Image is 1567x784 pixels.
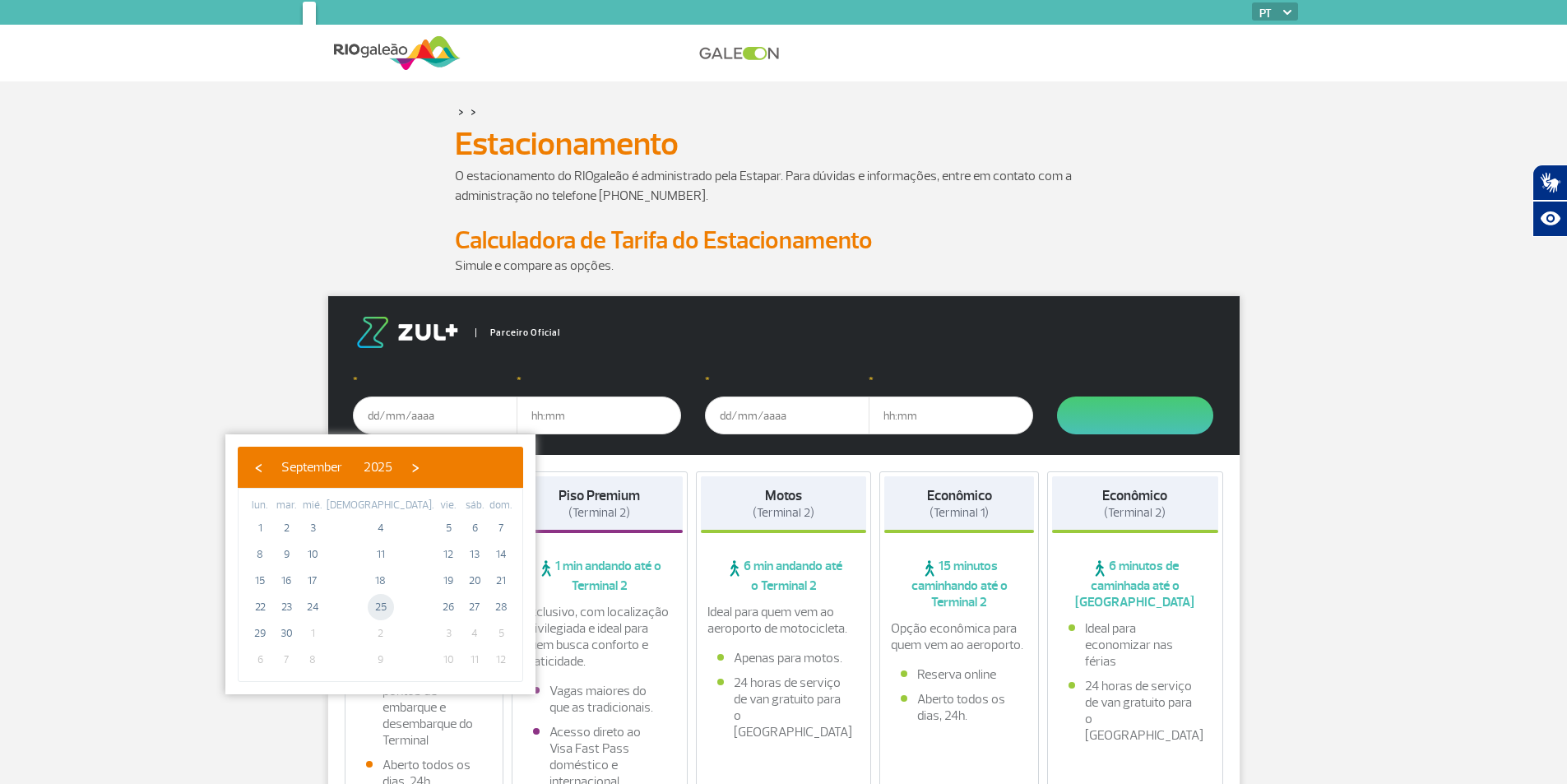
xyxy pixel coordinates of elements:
[461,568,488,594] span: 20
[247,515,273,541] span: 1
[717,650,851,666] li: Apenas para motos.
[247,620,273,647] span: 29
[435,541,461,568] span: 12
[1052,558,1218,610] span: 6 minutos de caminhada até o [GEOGRAPHIC_DATA]
[247,647,273,673] span: 6
[403,455,428,480] button: ›
[461,647,488,673] span: 11
[869,397,1033,434] input: hh:mm
[461,515,488,541] span: 6
[368,647,394,673] span: 9
[326,497,435,515] th: weekday
[455,256,1113,276] p: Simule e compare as opções.
[488,515,514,541] span: 7
[765,487,802,504] strong: Motos
[1532,165,1567,237] div: Plugin de acessibilidade da Hand Talk.
[299,497,326,515] th: weekday
[884,558,1034,610] span: 15 minutos caminhando até o Terminal 2
[891,620,1027,653] p: Opção econômica para quem vem ao aeroporto.
[533,683,666,716] li: Vagas maiores do que as tradicionais.
[1069,620,1202,670] li: Ideal para economizar nas férias
[435,594,461,620] span: 26
[461,594,488,620] span: 27
[247,497,273,515] th: weekday
[461,497,488,515] th: weekday
[273,497,299,515] th: weekday
[247,568,273,594] span: 15
[246,457,428,473] bs-datepicker-navigation-view: ​ ​ ​
[1069,678,1202,744] li: 24 horas de serviço de van gratuito para o [GEOGRAPHIC_DATA]
[299,594,326,620] span: 24
[488,568,514,594] span: 21
[435,568,461,594] span: 19
[368,541,394,568] span: 11
[368,515,394,541] span: 4
[517,397,681,434] input: hh:mm
[1102,487,1167,504] strong: Econômico
[701,558,867,594] span: 6 min andando até o Terminal 2
[273,647,299,673] span: 7
[455,225,1113,256] h2: Calculadora de Tarifa do Estacionamento
[366,666,483,749] li: Fácil acesso aos pontos de embarque e desembarque do Terminal
[368,568,394,594] span: 18
[299,541,326,568] span: 10
[273,620,299,647] span: 30
[435,647,461,673] span: 10
[471,102,476,121] a: >
[273,594,299,620] span: 23
[717,675,851,740] li: 24 horas de serviço de van gratuito para o [GEOGRAPHIC_DATA]
[299,620,326,647] span: 1
[368,594,394,620] span: 25
[455,166,1113,206] p: O estacionamento do RIOgaleão é administrado pela Estapar. Para dúvidas e informações, entre em c...
[299,515,326,541] span: 3
[271,455,353,480] button: September
[488,541,514,568] span: 14
[930,505,989,521] span: (Terminal 1)
[568,505,630,521] span: (Terminal 2)
[927,487,992,504] strong: Econômico
[901,666,1018,683] li: Reserva online
[273,515,299,541] span: 2
[705,397,869,434] input: dd/mm/aaaa
[247,541,273,568] span: 8
[488,647,514,673] span: 12
[753,505,814,521] span: (Terminal 2)
[299,568,326,594] span: 17
[455,130,1113,158] h1: Estacionamento
[368,620,394,647] span: 2
[225,434,535,694] bs-datepicker-container: calendar
[435,497,461,515] th: weekday
[707,604,860,637] p: Ideal para quem vem ao aeroporto de motocicleta.
[461,620,488,647] span: 4
[435,620,461,647] span: 3
[559,487,640,504] strong: Piso Premium
[901,691,1018,724] li: Aberto todos os dias, 24h.
[475,328,560,337] span: Parceiro Oficial
[523,604,676,670] p: Exclusivo, com localização privilegiada e ideal para quem busca conforto e praticidade.
[488,620,514,647] span: 5
[353,397,517,434] input: dd/mm/aaaa
[1532,165,1567,201] button: Abrir tradutor de língua de sinais.
[458,102,464,121] a: >
[364,459,392,476] span: 2025
[1532,201,1567,237] button: Abrir recursos assistivos.
[353,317,461,348] img: logo-zul.png
[273,568,299,594] span: 16
[247,594,273,620] span: 22
[246,455,271,480] button: ‹
[353,455,403,480] button: 2025
[299,647,326,673] span: 8
[517,558,683,594] span: 1 min andando até o Terminal 2
[488,497,514,515] th: weekday
[488,594,514,620] span: 28
[1104,505,1166,521] span: (Terminal 2)
[435,515,461,541] span: 5
[273,541,299,568] span: 9
[461,541,488,568] span: 13
[281,459,342,476] span: September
